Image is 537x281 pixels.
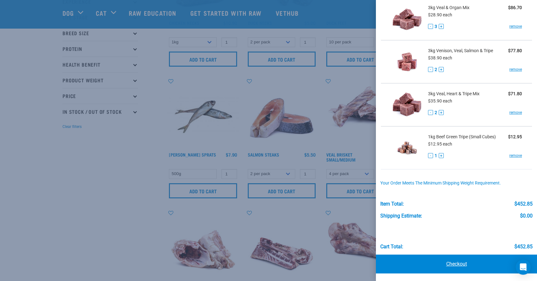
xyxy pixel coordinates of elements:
[508,91,522,96] strong: $71.80
[428,67,433,72] button: -
[380,201,404,207] div: Item Total:
[428,98,452,103] span: $35.90 each
[428,153,433,158] button: -
[435,23,437,30] span: 3
[380,213,422,219] div: Shipping Estimate:
[428,141,452,146] span: $12.95 each
[380,244,403,250] div: Cart total:
[516,260,531,275] div: Open Intercom Messenger
[391,89,423,121] img: Veal, Heart & Tripe Mix
[376,255,537,273] a: Checkout
[428,47,493,54] span: 3kg Venison, Veal, Salmon & Tripe
[520,213,533,219] div: $0.00
[391,46,423,78] img: Venison, Veal, Salmon & Tripe
[514,244,533,250] div: $452.85
[428,24,433,29] button: -
[439,110,444,115] button: +
[509,24,522,29] a: remove
[428,91,480,97] span: 3kg Veal, Heart & Tripe Mix
[428,134,496,140] span: 1kg Beef Green Tripe (Small Cubes)
[435,109,437,116] span: 2
[428,110,433,115] button: -
[508,48,522,53] strong: $77.80
[508,134,522,139] strong: $12.95
[428,4,469,11] span: 3kg Veal & Organ Mix
[514,201,533,207] div: $452.85
[435,152,437,159] span: 1
[508,5,522,10] strong: $86.70
[380,181,533,186] div: Your order meets the minimum shipping weight requirement.
[509,153,522,158] a: remove
[509,67,522,72] a: remove
[391,3,423,35] img: Veal & Organ Mix
[439,153,444,158] button: +
[439,67,444,72] button: +
[428,55,452,60] span: $38.90 each
[509,110,522,115] a: remove
[435,66,437,73] span: 2
[439,24,444,29] button: +
[391,132,423,164] img: Beef Green Tripe (Small Cubes)
[428,12,452,17] span: $28.90 each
